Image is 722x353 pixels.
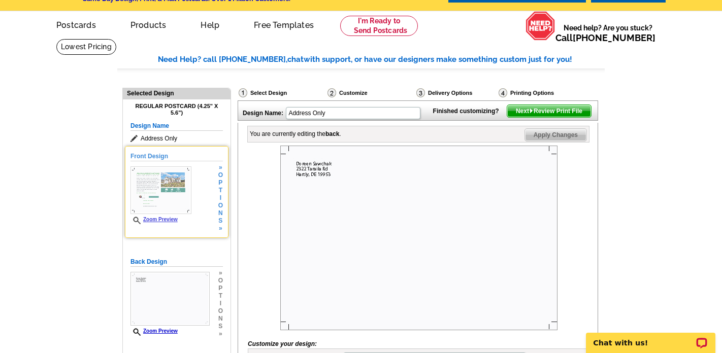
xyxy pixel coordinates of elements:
span: s [218,217,223,225]
img: button-next-arrow-white.png [529,109,534,113]
b: back [325,130,339,137]
span: p [218,179,223,187]
span: Address Only [130,133,223,144]
div: Select Design [238,88,326,100]
span: Apply Changes [525,129,586,141]
h5: Design Name [130,121,223,131]
a: Products [114,12,183,36]
span: » [218,269,223,277]
span: n [218,209,223,217]
a: Help [184,12,236,36]
a: Free Templates [238,12,330,36]
span: chat [287,55,304,64]
div: Delivery Options [415,88,498,100]
img: Printing Options & Summary [499,88,507,97]
h4: Regular Postcard (4.25" x 5.6") [130,103,223,116]
span: t [218,187,223,194]
span: » [218,164,223,171]
span: i [218,300,223,307]
img: help [526,11,555,41]
iframe: LiveChat chat widget [579,321,722,353]
img: Z18875755_00001_1.jpg [130,272,210,326]
span: p [218,285,223,292]
img: frontsmallthumbnail.jpg [130,166,191,214]
span: o [218,277,223,285]
a: Zoom Preview [130,217,178,222]
h5: Front Design [130,152,223,161]
span: o [218,202,223,209]
span: s [218,323,223,330]
img: Delivery Options [416,88,425,97]
span: » [218,330,223,338]
a: Zoom Preview [130,328,178,334]
div: Customize [326,88,415,100]
span: o [218,307,223,315]
span: » [218,225,223,232]
a: Postcards [40,12,112,36]
strong: Finished customizing? [433,108,505,115]
span: Call [555,32,655,43]
span: Need help? Are you stuck? [555,23,661,43]
img: Z18875755_00001_1.jpg [280,146,557,330]
i: Customize your design: [248,340,317,347]
h5: Back Design [130,257,223,267]
img: Customize [327,88,336,97]
a: [PHONE_NUMBER] [573,32,655,43]
img: Select Design [239,88,247,97]
div: You are currently editing the . [250,129,341,138]
strong: Design Name: [243,110,283,117]
span: t [218,292,223,300]
span: o [218,171,223,179]
span: n [218,315,223,323]
div: Selected Design [123,88,231,98]
span: i [218,194,223,202]
span: Next Review Print File [507,105,591,117]
div: Printing Options [498,88,588,98]
div: Need Help? call [PHONE_NUMBER], with support, or have our designers make something custom just fo... [158,54,605,65]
